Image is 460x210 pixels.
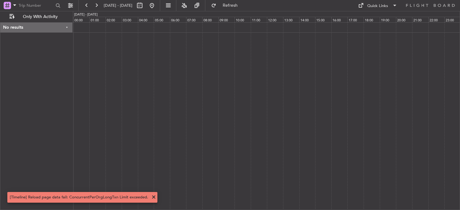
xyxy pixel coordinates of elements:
div: 04:00 [138,17,154,22]
button: Quick Links [355,1,400,10]
div: 00:00 [73,17,89,22]
span: [DATE] - [DATE] [104,3,132,8]
div: 06:00 [170,17,186,22]
div: 07:00 [186,17,202,22]
div: 10:00 [235,17,251,22]
button: Only With Activity [7,12,66,22]
span: Refresh [217,3,243,8]
div: 19:00 [380,17,396,22]
div: 17:00 [347,17,364,22]
div: 20:00 [396,17,412,22]
div: 22:00 [428,17,444,22]
div: 15:00 [315,17,331,22]
button: Refresh [208,1,245,10]
div: 21:00 [412,17,428,22]
span: Only With Activity [16,15,64,19]
div: 01:00 [89,17,106,22]
div: 09:00 [218,17,235,22]
div: 13:00 [283,17,299,22]
div: [Timeline] Reload page data fail: ConcurrentPerOrgLongTxn Limit exceeded. [10,194,148,201]
div: [DATE] - [DATE] [74,12,98,17]
div: 02:00 [106,17,122,22]
div: Quick Links [367,3,388,9]
input: Trip Number [19,1,54,10]
div: 11:00 [251,17,267,22]
div: 16:00 [331,17,347,22]
div: 03:00 [122,17,138,22]
div: 05:00 [154,17,170,22]
div: 18:00 [364,17,380,22]
div: 14:00 [299,17,315,22]
div: 08:00 [202,17,218,22]
div: 12:00 [267,17,283,22]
